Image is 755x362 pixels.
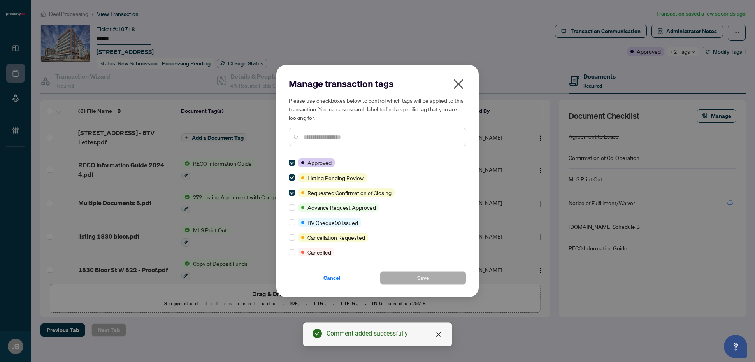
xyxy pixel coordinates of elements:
span: close [435,331,442,337]
span: Requested Confirmation of Closing [307,188,392,197]
span: close [452,78,465,90]
span: Cancelled [307,248,331,257]
span: Listing Pending Review [307,174,364,182]
a: Close [434,330,443,339]
div: Comment added successfully [327,329,442,338]
button: Open asap [724,335,747,358]
span: Cancel [323,272,341,284]
span: BV Cheque(s) Issued [307,218,358,227]
span: Cancellation Requested [307,233,365,242]
button: Cancel [289,271,375,285]
span: check-circle [313,329,322,338]
h2: Manage transaction tags [289,77,466,90]
h5: Please use checkboxes below to control which tags will be applied to this transaction. You can al... [289,96,466,122]
span: Advance Request Approved [307,203,376,212]
button: Save [380,271,466,285]
span: Approved [307,158,332,167]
